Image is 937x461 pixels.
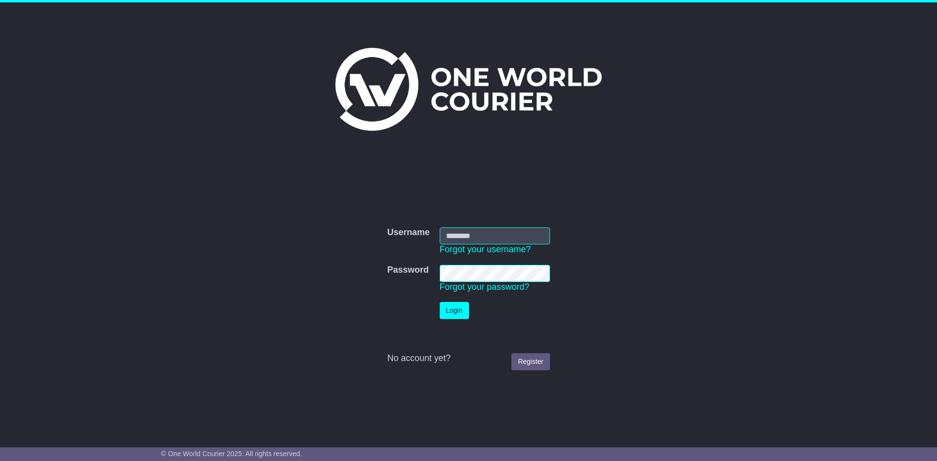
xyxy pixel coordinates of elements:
span: © One World Courier 2025. All rights reserved. [161,450,302,458]
a: Forgot your username? [440,244,531,254]
label: Username [387,227,429,238]
a: Register [511,353,550,370]
div: No account yet? [387,353,550,364]
a: Forgot your password? [440,282,530,292]
img: One World [335,48,602,131]
button: Login [440,302,469,319]
label: Password [387,265,428,276]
